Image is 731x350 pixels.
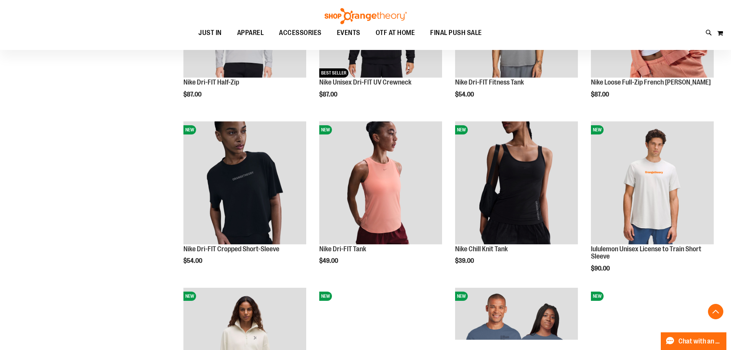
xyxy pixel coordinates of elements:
button: Back To Top [708,304,723,319]
span: NEW [455,292,468,301]
span: NEW [183,125,196,134]
a: Nike Dri-FIT Half-Zip [183,78,239,86]
a: APPAREL [229,24,272,42]
span: $90.00 [591,265,611,272]
span: $54.00 [183,257,203,264]
span: JUST IN [198,24,222,41]
div: product [180,118,310,284]
img: lululemon Unisex License to Train Short Sleeve [591,121,714,244]
span: OTF AT HOME [376,24,415,41]
div: product [315,118,446,284]
a: FINAL PUSH SALE [422,24,490,42]
a: Nike Chill Knit Tank [455,245,508,253]
span: Chat with an Expert [678,338,722,345]
img: Shop Orangetheory [323,8,408,24]
a: EVENTS [329,24,368,42]
a: JUST IN [191,24,229,41]
span: NEW [319,292,332,301]
div: product [587,118,718,292]
span: NEW [319,125,332,134]
span: APPAREL [237,24,264,41]
img: Nike Dri-FIT Tank [319,121,442,244]
a: Nike Chill Knit TankNEW [455,121,578,245]
span: NEW [591,292,604,301]
a: OTF AT HOME [368,24,423,42]
div: product [451,118,582,284]
a: Nike Unisex Dri-FIT UV Crewneck [319,78,411,86]
a: Nike Dri-FIT TankNEW [319,121,442,245]
span: $87.00 [183,91,203,98]
a: lululemon Unisex License to Train Short Sleeve [591,245,701,260]
span: EVENTS [337,24,360,41]
img: Nike Dri-FIT Cropped Short-Sleeve [183,121,306,244]
span: BEST SELLER [319,68,348,78]
a: Nike Dri-FIT Tank [319,245,366,253]
span: NEW [183,292,196,301]
button: Chat with an Expert [661,332,727,350]
span: NEW [455,125,468,134]
a: lululemon Unisex License to Train Short SleeveNEW [591,121,714,245]
span: $49.00 [319,257,339,264]
a: Nike Dri-FIT Fitness Tank [455,78,524,86]
a: Nike Dri-FIT Cropped Short-Sleeve [183,245,279,253]
a: Nike Loose Full-Zip French [PERSON_NAME] [591,78,711,86]
span: $87.00 [319,91,338,98]
a: Nike Dri-FIT Cropped Short-SleeveNEW [183,121,306,245]
span: FINAL PUSH SALE [430,24,482,41]
img: Nike Chill Knit Tank [455,121,578,244]
span: $87.00 [591,91,610,98]
a: ACCESSORIES [271,24,329,42]
span: NEW [591,125,604,134]
span: ACCESSORIES [279,24,322,41]
span: $39.00 [455,257,475,264]
span: $54.00 [455,91,475,98]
